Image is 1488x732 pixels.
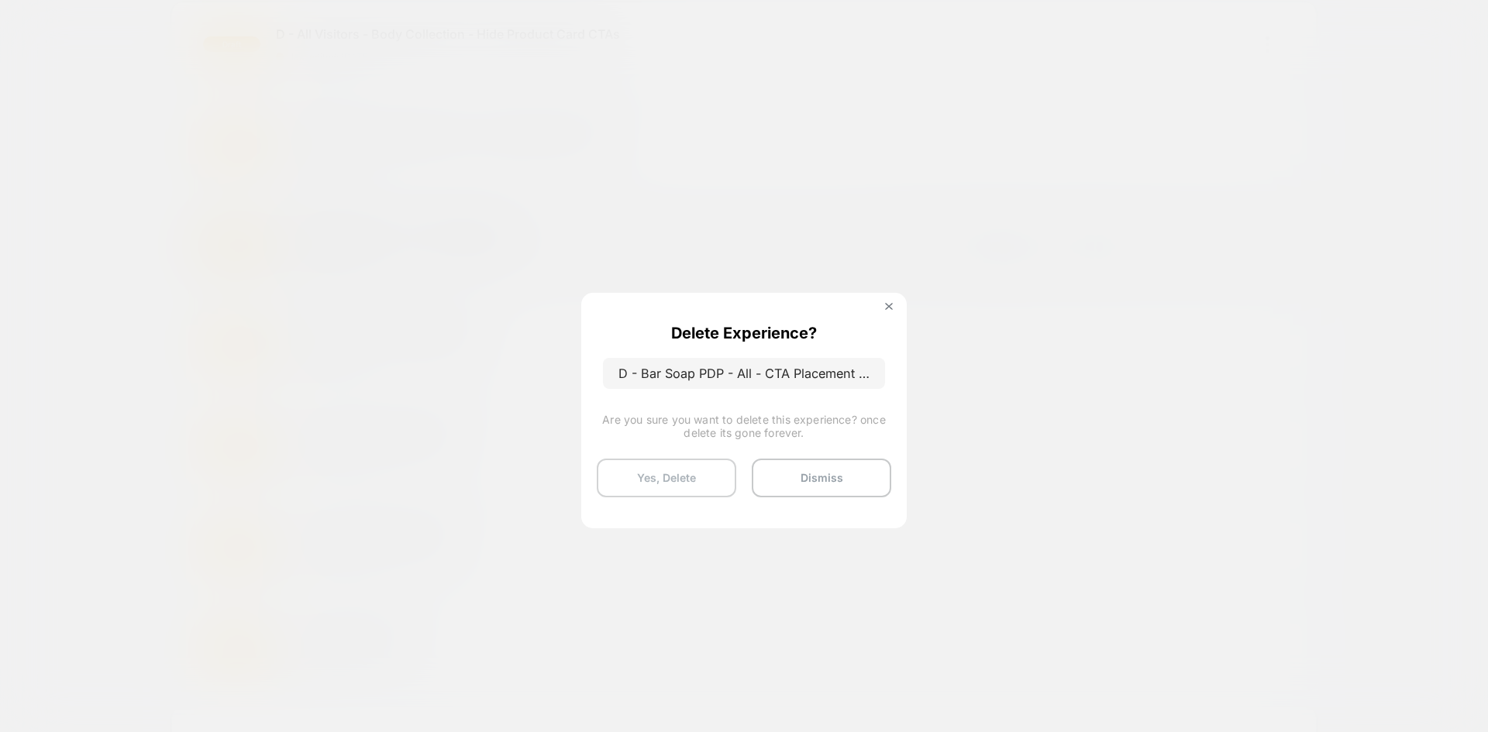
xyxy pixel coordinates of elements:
p: D - Bar Soap PDP - All - CTA Placement V2 [603,358,885,389]
p: Delete Experience? [671,324,817,342]
button: Dismiss [752,459,891,497]
img: close [885,303,893,311]
span: Are you sure you want to delete this experience? once delete its gone forever. [597,413,891,439]
button: Yes, Delete [597,459,736,497]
